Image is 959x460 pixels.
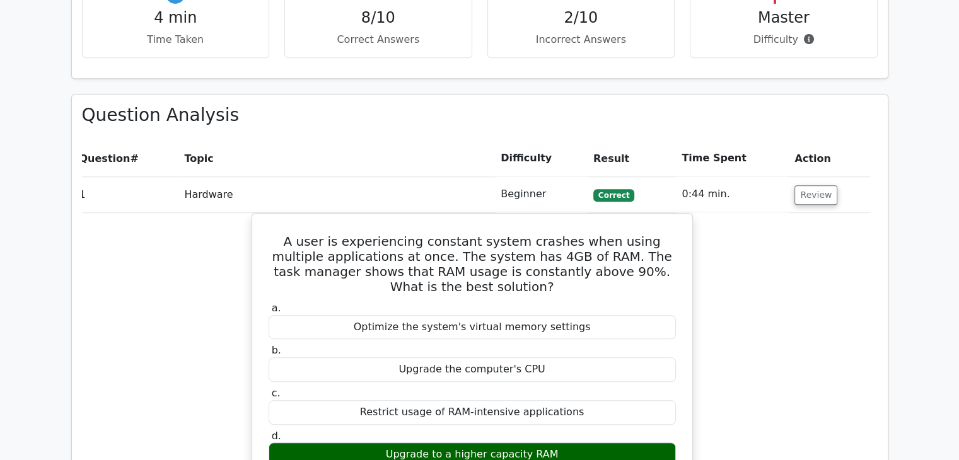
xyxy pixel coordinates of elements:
span: Question [79,152,131,164]
p: Incorrect Answers [498,32,665,47]
td: 1 [74,176,180,212]
button: Review [794,185,837,205]
div: Restrict usage of RAM-intensive applications [269,400,676,425]
td: Hardware [179,176,496,212]
th: Topic [179,141,496,176]
span: b. [272,344,281,356]
div: Optimize the system's virtual memory settings [269,315,676,340]
th: Result [588,141,677,176]
span: c. [272,387,281,399]
h4: 4 min [93,9,259,27]
th: # [74,141,180,176]
th: Time Spent [677,141,789,176]
span: d. [272,430,281,442]
p: Difficulty [700,32,867,47]
p: Time Taken [93,32,259,47]
h5: A user is experiencing constant system crashes when using multiple applications at once. The syst... [267,234,677,294]
p: Correct Answers [295,32,462,47]
td: 0:44 min. [677,176,789,212]
th: Action [789,141,869,176]
th: Difficulty [496,141,588,176]
h4: Master [700,9,867,27]
span: a. [272,302,281,314]
td: Beginner [496,176,588,212]
div: Upgrade the computer's CPU [269,357,676,382]
h4: 8/10 [295,9,462,27]
h3: Question Analysis [82,105,878,126]
h4: 2/10 [498,9,665,27]
span: Correct [593,189,634,202]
